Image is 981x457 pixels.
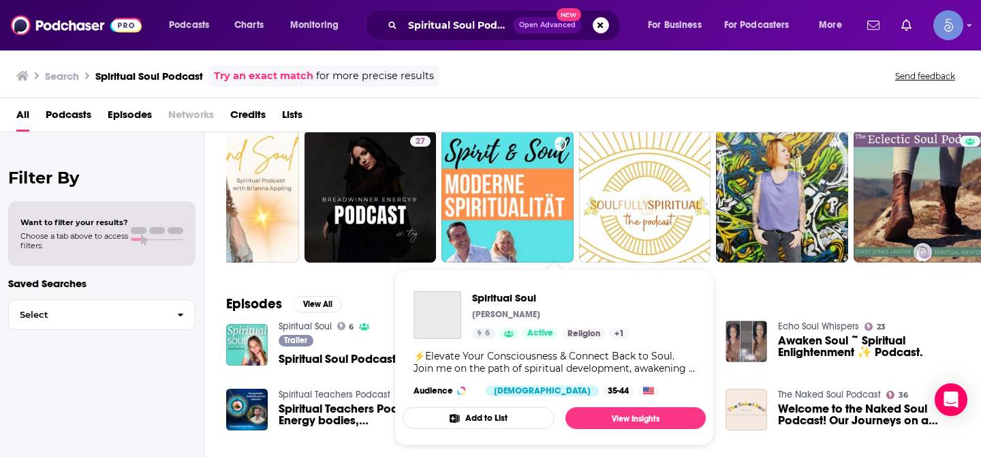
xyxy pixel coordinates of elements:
[865,323,886,331] a: 23
[778,335,959,358] a: Awaken Soul ~ Spiritual Enlightenment ✨️ Podcast.
[935,383,967,416] div: Open Intercom Messenger
[933,10,963,40] img: User Profile
[45,70,79,83] h3: Search
[899,392,908,398] span: 36
[472,328,495,339] a: 6
[933,10,963,40] button: Show profile menu
[557,8,581,21] span: New
[20,218,128,227] span: Want to filter your results?
[527,327,553,340] span: Active
[226,389,268,430] img: Spiritual Teachers Podcast - Energy bodies, Kabbalah and Soul Expansion
[778,321,859,332] a: Echo Soul Whispers
[225,14,272,36] a: Charts
[726,389,767,430] img: Welcome to the Naked Soul Podcast! Our Journeys on a Healing & Spiritual Path
[46,104,91,132] a: Podcasts
[724,16,790,35] span: For Podcasters
[108,104,152,132] a: Episodes
[378,10,634,41] div: Search podcasts, credits, & more...
[284,336,307,344] span: Trailer
[513,17,582,33] button: Open AdvancedNew
[602,385,634,396] div: 35-44
[519,22,576,29] span: Open Advanced
[8,277,196,290] p: Saved Searches
[648,16,702,35] span: For Business
[562,328,606,339] a: Religion
[410,136,431,147] a: 27
[230,104,266,132] a: Credits
[279,403,460,426] span: Spiritual Teachers Podcast - Energy bodies, [DEMOGRAPHIC_DATA] and Soul Expansion
[472,291,629,304] a: Spiritual Soul
[16,104,29,132] a: All
[933,10,963,40] span: Logged in as Spiral5-G1
[638,14,719,36] button: open menu
[414,350,695,374] div: ⚡Elevate Your Consciousness & Connect Back to Soul. Join me on the path of spiritual development,...
[159,14,227,36] button: open menu
[778,403,959,426] a: Welcome to the Naked Soul Podcast! Our Journeys on a Healing & Spiritual Path
[11,12,142,38] img: Podchaser - Follow, Share and Rate Podcasts
[778,389,881,400] a: The Naked Soul Podcast
[416,135,425,149] span: 27
[9,310,166,319] span: Select
[414,291,461,339] a: Spiritual Soul
[809,14,859,36] button: open menu
[168,104,214,132] span: Networks
[20,231,128,250] span: Choose a tab above to access filters.
[95,70,203,83] h3: Spiritual Soul Podcast
[282,104,302,132] a: Lists
[279,321,332,332] a: Spiritual Soul
[8,299,196,330] button: Select
[565,407,706,429] a: View Insights
[862,14,885,37] a: Show notifications dropdown
[279,353,432,365] a: Spiritual Soul Podcast Trailer
[485,327,490,340] span: 6
[715,14,809,36] button: open menu
[896,14,917,37] a: Show notifications dropdown
[279,403,460,426] a: Spiritual Teachers Podcast - Energy bodies, Kabbalah and Soul Expansion
[214,68,313,84] a: Try an exact match
[414,385,475,396] h3: Audience
[226,295,342,312] a: EpisodesView All
[290,16,339,35] span: Monitoring
[609,328,629,339] a: +1
[279,389,390,400] a: Spiritual Teachers Podcast
[293,296,342,312] button: View All
[281,14,356,36] button: open menu
[316,68,434,84] span: for more precise results
[891,70,959,82] button: Send feedback
[337,322,354,330] a: 6
[349,324,354,330] span: 6
[226,324,268,366] img: Spiritual Soul Podcast Trailer
[234,16,264,35] span: Charts
[886,391,908,399] a: 36
[726,321,767,362] img: Awaken Soul ~ Spiritual Enlightenment ✨️ Podcast.
[486,385,599,396] div: [DEMOGRAPHIC_DATA]
[472,309,540,320] p: [PERSON_NAME]
[226,295,282,312] h2: Episodes
[169,16,209,35] span: Podcasts
[8,168,196,188] h2: Filter By
[305,130,437,263] a: 27
[819,16,842,35] span: More
[403,14,513,36] input: Search podcasts, credits, & more...
[877,324,886,330] span: 23
[522,328,559,339] a: Active
[403,407,555,429] button: Add to List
